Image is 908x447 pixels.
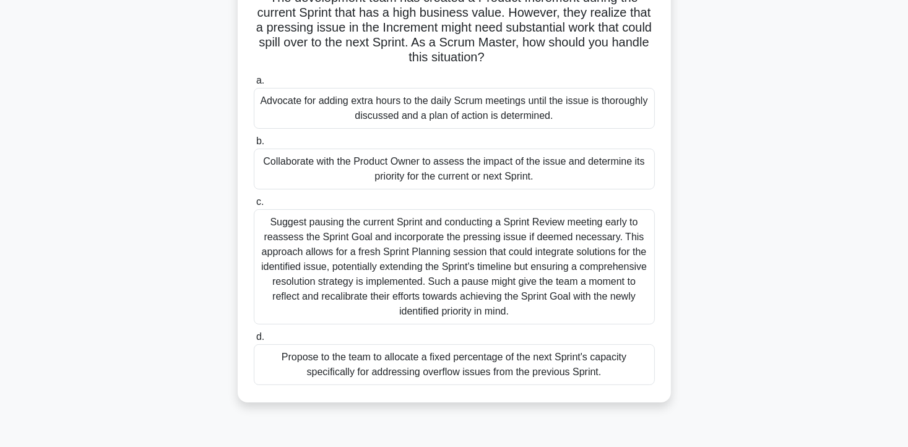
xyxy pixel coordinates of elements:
span: a. [256,75,264,85]
span: d. [256,331,264,342]
span: b. [256,136,264,146]
div: Suggest pausing the current Sprint and conducting a Sprint Review meeting early to reassess the S... [254,209,655,324]
div: Advocate for adding extra hours to the daily Scrum meetings until the issue is thoroughly discuss... [254,88,655,129]
div: Collaborate with the Product Owner to assess the impact of the issue and determine its priority f... [254,149,655,189]
div: Propose to the team to allocate a fixed percentage of the next Sprint's capacity specifically for... [254,344,655,385]
span: c. [256,196,264,207]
